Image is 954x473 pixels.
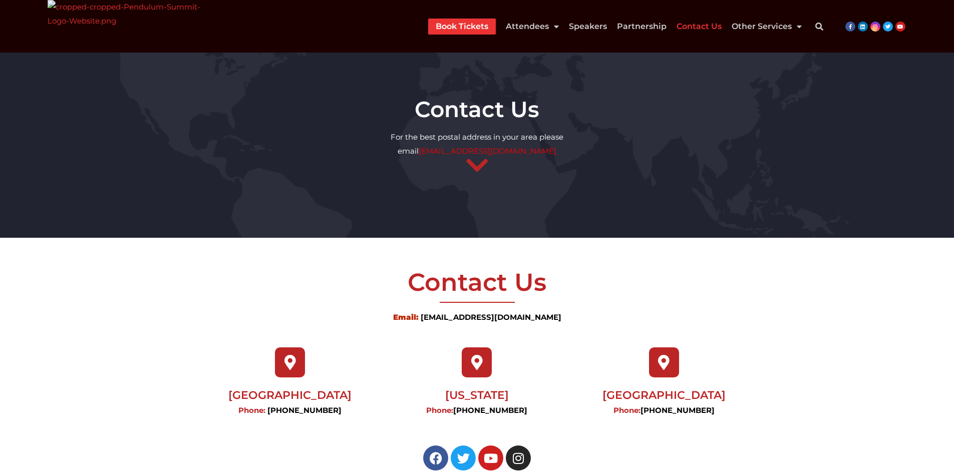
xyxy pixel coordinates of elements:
[202,403,379,417] p: Phone:
[617,19,667,35] a: Partnership
[436,19,488,35] a: Book Tickets
[641,405,715,415] a: [PHONE_NUMBER]
[809,17,829,37] div: Search
[677,19,722,35] a: Contact Us
[5,130,949,158] p: For the best postal address in your area please email
[575,390,752,401] h5: [GEOGRAPHIC_DATA]
[267,405,342,415] a: [PHONE_NUMBER]
[453,405,527,415] a: [PHONE_NUMBER]
[575,403,752,417] p: Phone:
[732,19,802,35] a: Other Services
[421,312,561,322] a: [EMAIL_ADDRESS][DOMAIN_NAME]
[506,19,559,35] a: Attendees
[32,270,922,294] h2: Contact Us
[569,19,607,35] a: Speakers
[5,98,949,120] h1: Contact Us
[393,312,419,322] span: Email:
[428,19,802,35] nav: Menu
[389,403,565,417] p: Phone:
[389,390,565,401] h5: [US_STATE]
[202,390,379,401] h5: [GEOGRAPHIC_DATA]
